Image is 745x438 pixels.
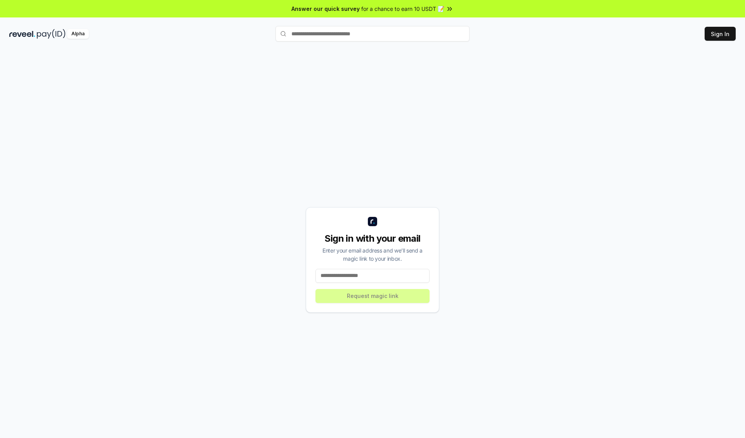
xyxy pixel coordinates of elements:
div: Alpha [67,29,89,39]
button: Sign In [705,27,736,41]
img: reveel_dark [9,29,35,39]
img: logo_small [368,217,377,226]
span: Answer our quick survey [291,5,360,13]
div: Enter your email address and we’ll send a magic link to your inbox. [315,246,430,263]
div: Sign in with your email [315,232,430,245]
span: for a chance to earn 10 USDT 📝 [361,5,444,13]
img: pay_id [37,29,66,39]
